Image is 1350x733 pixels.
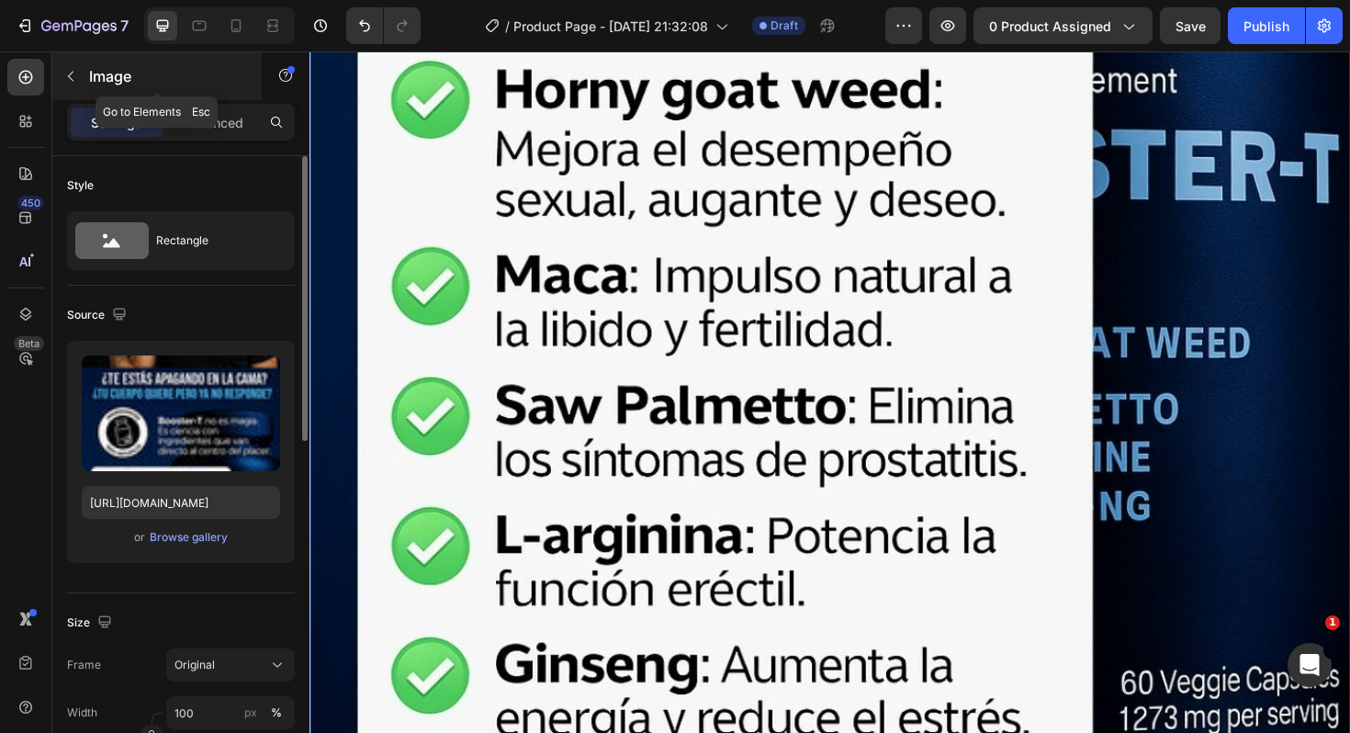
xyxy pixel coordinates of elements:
span: 0 product assigned [989,17,1111,36]
img: preview-image [82,355,280,471]
iframe: Design area [309,51,1350,733]
p: Settings [91,113,142,132]
span: or [134,526,145,548]
div: Publish [1243,17,1289,36]
input: px% [166,696,295,729]
div: Size [67,611,116,636]
button: Save [1160,7,1221,44]
button: % [240,702,262,724]
iframe: Intercom live chat [1288,643,1332,687]
div: Style [67,177,94,194]
button: Original [166,648,295,682]
p: Image [89,65,245,87]
div: Beta [14,336,44,351]
input: https://example.com/image.jpg [82,486,280,519]
button: Publish [1228,7,1305,44]
div: Undo/Redo [346,7,421,44]
div: % [271,705,282,721]
p: 7 [120,15,129,37]
label: Width [67,705,97,721]
div: Source [67,303,130,328]
span: Original [174,657,215,673]
span: / [505,17,510,36]
div: Browse gallery [150,529,228,546]
span: Draft [771,17,798,34]
button: Browse gallery [149,528,229,547]
p: Advanced [181,113,243,132]
span: Product Page - [DATE] 21:32:08 [513,17,708,36]
button: px [265,702,287,724]
span: 1 [1325,615,1340,630]
div: Rectangle [156,220,268,262]
button: 7 [7,7,137,44]
label: Frame [67,657,101,673]
span: Save [1176,18,1206,34]
button: 0 product assigned [973,7,1153,44]
div: px [244,705,257,721]
div: 450 [17,196,44,210]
